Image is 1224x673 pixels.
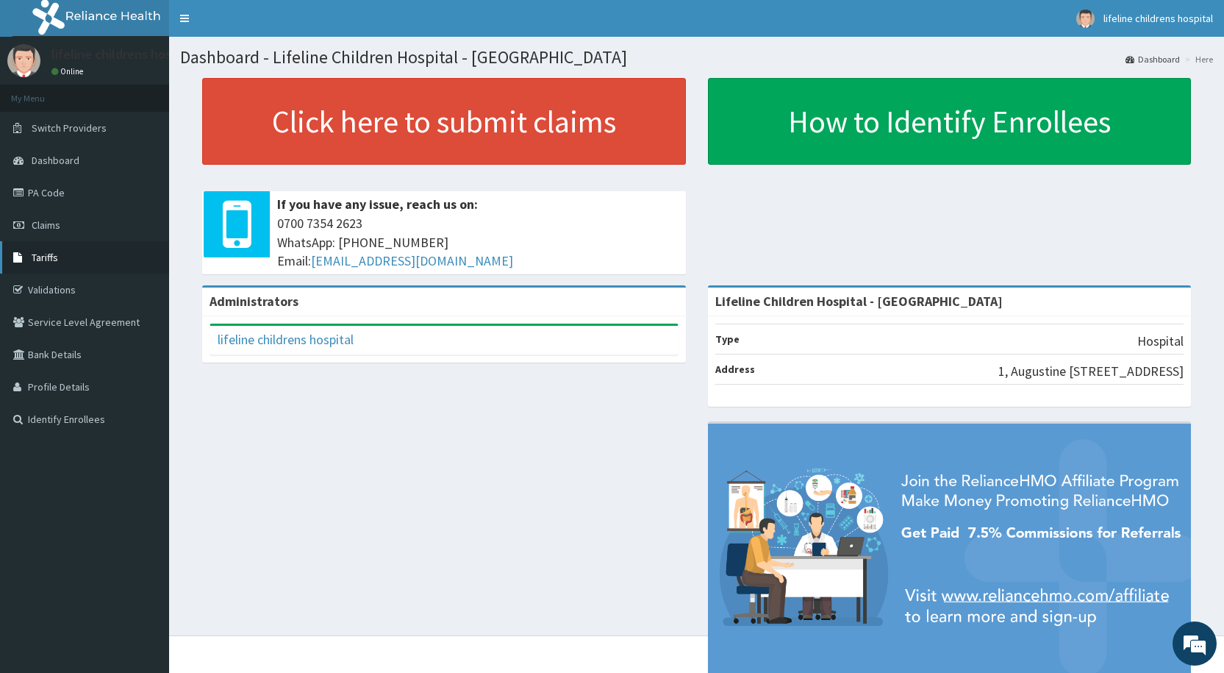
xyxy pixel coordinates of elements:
[32,121,107,135] span: Switch Providers
[1125,53,1180,65] a: Dashboard
[1181,53,1213,65] li: Here
[218,331,354,348] a: lifeline childrens hospital
[708,78,1192,165] a: How to Identify Enrollees
[32,218,60,232] span: Claims
[202,78,686,165] a: Click here to submit claims
[180,48,1213,67] h1: Dashboard - Lifeline Children Hospital - [GEOGRAPHIC_DATA]
[311,252,513,269] a: [EMAIL_ADDRESS][DOMAIN_NAME]
[998,362,1184,381] p: 1, Augustine [STREET_ADDRESS]
[277,196,478,213] b: If you have any issue, reach us on:
[210,293,298,310] b: Administrators
[32,154,79,167] span: Dashboard
[1103,12,1213,25] span: lifeline childrens hospital
[32,251,58,264] span: Tariffs
[51,48,198,61] p: lifeline childrens hospital
[715,332,740,346] b: Type
[277,214,679,271] span: 0700 7354 2623 WhatsApp: [PHONE_NUMBER] Email:
[715,293,1003,310] strong: Lifeline Children Hospital - [GEOGRAPHIC_DATA]
[51,66,87,76] a: Online
[1076,10,1095,28] img: User Image
[1137,332,1184,351] p: Hospital
[715,363,755,376] b: Address
[7,44,40,77] img: User Image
